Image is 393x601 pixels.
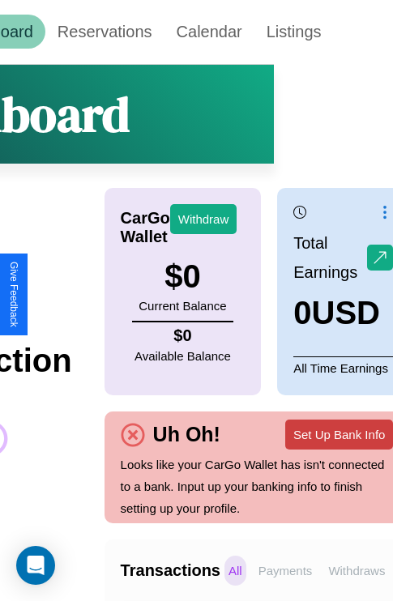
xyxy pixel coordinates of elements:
[121,561,220,580] h4: Transactions
[285,420,393,450] button: Set Up Bank Info
[254,556,317,586] p: Payments
[324,556,389,586] p: Withdraws
[8,262,19,327] div: Give Feedback
[135,326,231,345] h4: $ 0
[135,345,231,367] p: Available Balance
[164,15,254,49] a: Calendar
[145,423,229,446] h4: Uh Oh!
[170,204,237,234] button: Withdraw
[293,295,393,331] h3: 0 USD
[293,356,393,379] p: All Time Earnings
[16,546,55,585] div: Open Intercom Messenger
[139,258,226,295] h3: $ 0
[45,15,164,49] a: Reservations
[121,209,170,246] h4: CarGo Wallet
[293,228,367,287] p: Total Earnings
[224,556,246,586] p: All
[139,295,226,317] p: Current Balance
[254,15,334,49] a: Listings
